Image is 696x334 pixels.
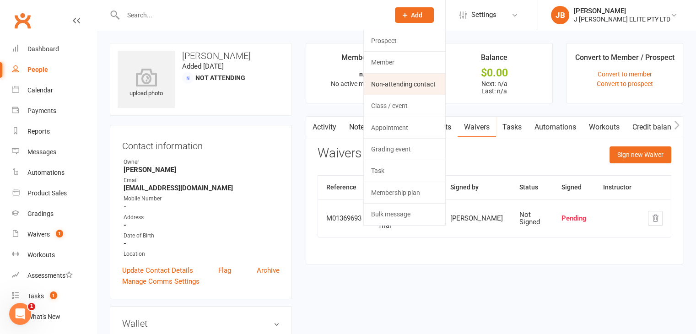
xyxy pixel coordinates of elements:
[257,265,280,276] a: Archive
[306,117,343,138] a: Activity
[124,239,280,248] strong: -
[12,204,97,224] a: Gradings
[595,176,640,199] th: Instructor
[561,215,587,222] div: Pending
[318,146,361,161] h3: Waivers
[331,80,397,87] span: No active memberships
[124,232,280,240] div: Date of Birth
[444,68,544,78] div: $0.00
[12,307,97,327] a: What's New
[124,166,280,174] strong: [PERSON_NAME]
[124,184,280,192] strong: [EMAIL_ADDRESS][DOMAIN_NAME]
[326,215,361,222] div: M01369693
[364,95,445,116] a: Class / event
[27,251,55,259] div: Workouts
[359,70,369,78] strong: n/a
[395,7,434,23] button: Add
[12,101,97,121] a: Payments
[574,7,670,15] div: [PERSON_NAME]
[481,52,507,68] div: Balance
[27,45,59,53] div: Dashboard
[27,148,56,156] div: Messages
[598,70,652,78] a: Convert to member
[124,213,280,222] div: Address
[12,39,97,59] a: Dashboard
[583,117,626,138] a: Workouts
[519,211,545,226] div: Not Signed
[27,66,48,73] div: People
[124,250,280,259] div: Location
[27,86,53,94] div: Calendar
[124,158,280,167] div: Owner
[218,265,231,276] a: Flag
[27,231,50,238] div: Waivers
[27,272,73,279] div: Assessments
[122,276,200,287] a: Manage Comms Settings
[364,52,445,73] a: Member
[364,160,445,181] a: Task
[318,176,370,199] th: Reference
[12,142,97,162] a: Messages
[364,117,445,138] a: Appointment
[50,291,57,299] span: 1
[12,59,97,80] a: People
[610,146,671,163] button: Sign new Waiver
[120,9,383,22] input: Search...
[27,210,54,217] div: Gradings
[411,11,422,19] span: Add
[551,6,569,24] div: JB
[12,80,97,101] a: Calendar
[122,318,280,329] h3: Wallet
[195,74,245,81] span: Not Attending
[27,169,65,176] div: Automations
[574,15,670,23] div: J [PERSON_NAME] ELITE PTY LTD
[471,5,496,25] span: Settings
[553,176,595,199] th: Signed
[364,182,445,203] a: Membership plan
[575,52,674,68] div: Convert to Member / Prospect
[182,62,224,70] time: Added [DATE]
[12,245,97,265] a: Workouts
[364,139,445,160] a: Grading event
[444,80,544,95] p: Next: n/a Last: n/a
[364,204,445,225] a: Bulk message
[12,286,97,307] a: Tasks 1
[27,313,60,320] div: What's New
[528,117,583,138] a: Automations
[511,176,553,199] th: Status
[343,117,374,138] a: Notes
[124,203,280,211] strong: -
[27,107,56,114] div: Payments
[12,162,97,183] a: Automations
[9,303,31,325] iframe: Intercom live chat
[122,137,280,151] h3: Contact information
[442,176,511,199] th: Signed by
[124,221,280,229] strong: -
[458,117,496,138] a: Waivers
[12,121,97,142] a: Reports
[118,51,284,61] h3: [PERSON_NAME]
[364,74,445,95] a: Non-attending contact
[12,224,97,245] a: Waivers 1
[597,80,653,87] a: Convert to prospect
[27,189,67,197] div: Product Sales
[118,68,175,98] div: upload photo
[496,117,528,138] a: Tasks
[364,30,445,51] a: Prospect
[11,9,34,32] a: Clubworx
[124,194,280,203] div: Mobile Number
[626,117,685,138] a: Credit balance
[27,292,44,300] div: Tasks
[28,303,35,310] span: 1
[27,128,50,135] div: Reports
[341,52,387,68] div: Memberships
[378,207,434,230] div: Student Waiver for Free 2 Week Trial
[56,230,63,237] span: 1
[124,176,280,185] div: Email
[450,215,503,222] div: [PERSON_NAME]
[12,183,97,204] a: Product Sales
[122,265,193,276] a: Update Contact Details
[12,265,97,286] a: Assessments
